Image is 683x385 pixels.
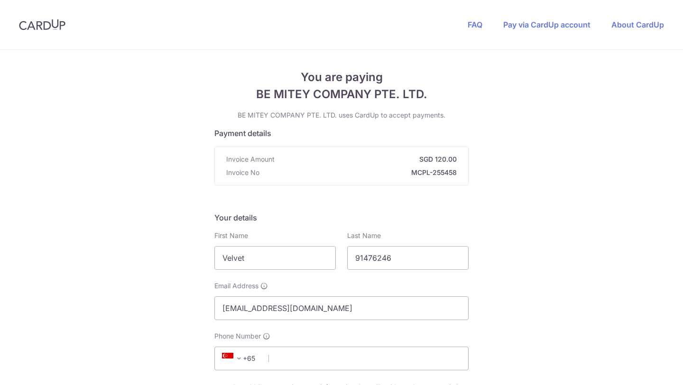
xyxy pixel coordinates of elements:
[214,110,469,120] p: BE MITEY COMPANY PTE. LTD. uses CardUp to accept payments.
[347,231,381,240] label: Last Name
[226,168,259,177] span: Invoice No
[214,331,261,341] span: Phone Number
[214,212,469,223] h5: Your details
[611,20,664,29] a: About CardUp
[226,155,275,164] span: Invoice Amount
[214,231,248,240] label: First Name
[19,19,65,30] img: CardUp
[219,353,262,364] span: +65
[503,20,591,29] a: Pay via CardUp account
[214,86,469,103] span: BE MITEY COMPANY PTE. LTD.
[222,353,245,364] span: +65
[468,20,482,29] a: FAQ
[214,69,469,86] span: You are paying
[214,281,258,291] span: Email Address
[278,155,457,164] strong: SGD 120.00
[214,246,336,270] input: First name
[214,128,469,139] h5: Payment details
[347,246,469,270] input: Last name
[263,168,457,177] strong: MCPL-255458
[214,296,469,320] input: Email address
